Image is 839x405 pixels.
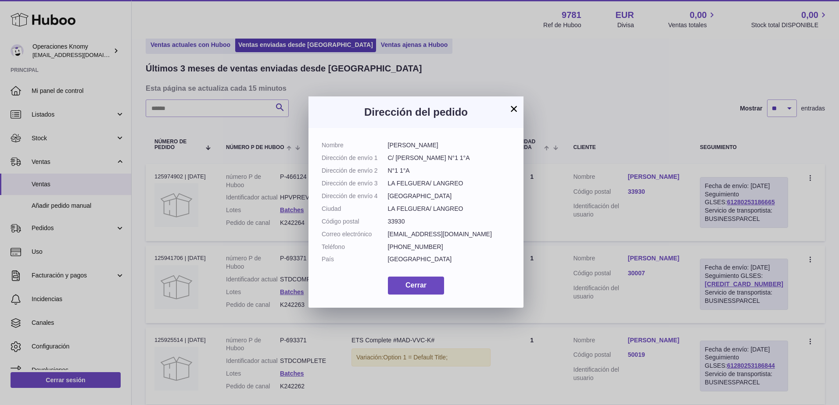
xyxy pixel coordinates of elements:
dt: Ciudad [322,205,388,213]
dd: [PHONE_NUMBER] [388,243,511,251]
dd: C/ [PERSON_NAME] N°1 1°A [388,154,511,162]
span: Cerrar [405,281,427,289]
dt: Dirección de envío 4 [322,192,388,200]
dd: [GEOGRAPHIC_DATA] [388,255,511,263]
dt: Dirección de envío 1 [322,154,388,162]
h3: Dirección del pedido [322,105,510,119]
dd: 33930 [388,217,511,226]
dd: [PERSON_NAME] [388,141,511,149]
dt: Correo electrónico [322,230,388,238]
dt: Nombre [322,141,388,149]
dd: [GEOGRAPHIC_DATA] [388,192,511,200]
dd: [EMAIL_ADDRESS][DOMAIN_NAME] [388,230,511,238]
dd: LA FELGUERA/ LANGREO [388,205,511,213]
dt: Teléfono [322,243,388,251]
dd: N°1 1°A [388,167,511,175]
dt: Dirección de envío 3 [322,179,388,188]
button: × [509,103,519,114]
button: Cerrar [388,277,444,295]
dt: País [322,255,388,263]
dd: LA FELGUERA/ LANGREO [388,179,511,188]
dt: Código postal [322,217,388,226]
dt: Dirección de envío 2 [322,167,388,175]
